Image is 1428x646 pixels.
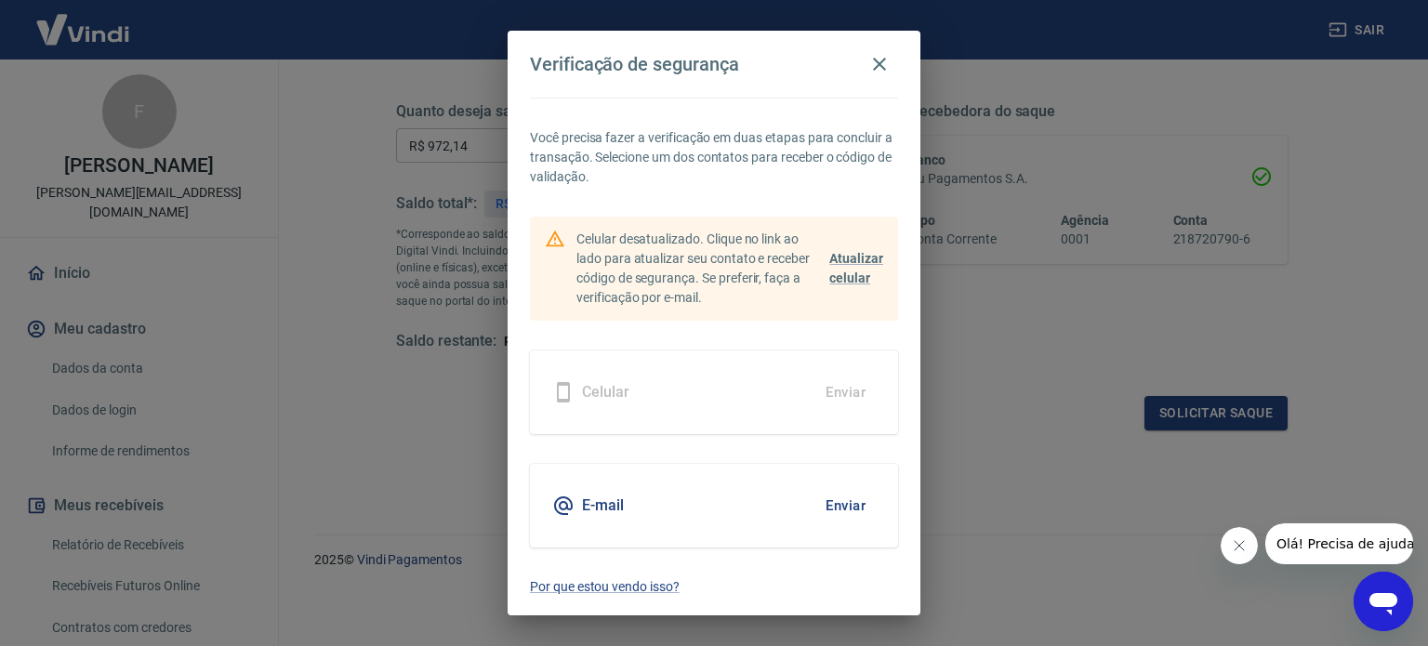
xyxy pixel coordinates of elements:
a: Atualizar celular [829,249,883,288]
h4: Verificação de segurança [530,53,739,75]
span: Atualizar celular [829,251,883,285]
iframe: Botão para abrir a janela de mensagens [1354,572,1413,631]
span: Olá! Precisa de ajuda? [11,13,156,28]
p: Celular desatualizado. Clique no link ao lado para atualizar seu contato e receber código de segu... [576,230,822,308]
iframe: Mensagem da empresa [1265,523,1413,564]
h5: Celular [582,383,629,402]
h5: E-mail [582,496,624,515]
button: Enviar [815,486,876,525]
a: Por que estou vendo isso? [530,577,898,597]
p: Você precisa fazer a verificação em duas etapas para concluir a transação. Selecione um dos conta... [530,128,898,187]
iframe: Fechar mensagem [1221,527,1258,564]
